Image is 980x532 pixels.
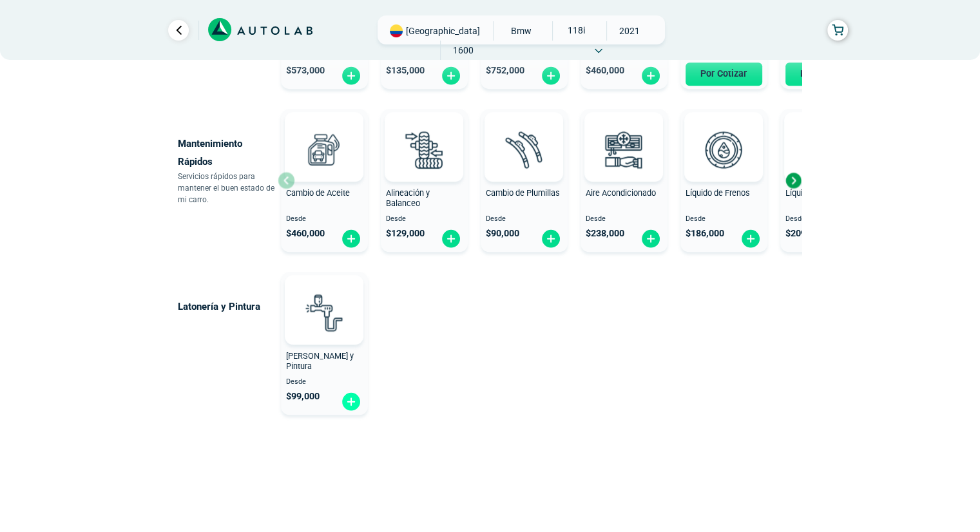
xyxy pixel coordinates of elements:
button: Cambio de Plumillas Desde $90,000 [481,109,568,252]
div: Next slide [783,171,803,190]
button: Cambio de Aceite Desde $460,000 [281,109,368,252]
button: Líquido Refrigerante Desde $209,000 [780,109,867,252]
span: Líquido de Frenos [686,188,750,198]
span: $ 186,000 [686,228,724,239]
a: Ir al paso anterior [168,20,189,41]
span: $ 135,000 [386,65,425,76]
span: Desde [486,215,562,223]
img: fi_plus-circle2.svg [640,229,661,249]
img: fi_plus-circle2.svg [541,229,561,249]
img: fi_plus-circle2.svg [541,66,561,86]
span: $ 460,000 [286,228,325,239]
button: Líquido de Frenos Desde $186,000 [680,109,767,252]
span: $ 238,000 [586,228,624,239]
span: $ 99,000 [286,391,320,402]
img: fi_plus-circle2.svg [341,66,361,86]
button: Por Cotizar [785,62,862,86]
img: fi_plus-circle2.svg [441,66,461,86]
span: Desde [386,215,463,223]
span: Desde [586,215,662,223]
span: Desde [286,215,363,223]
img: fi_plus-circle2.svg [341,392,361,412]
span: Aire Acondicionado [586,188,656,198]
span: 2021 [607,21,653,41]
img: AD0BCuuxAAAAAElFTkSuQmCC [405,115,443,153]
span: $ 90,000 [486,228,519,239]
img: fi_plus-circle2.svg [640,66,661,86]
span: Desde [286,378,363,386]
p: Latonería y Pintura [178,298,278,316]
button: Por Cotizar [686,62,762,86]
span: $ 460,000 [586,65,624,76]
span: Desde [686,215,762,223]
img: AD0BCuuxAAAAAElFTkSuQmCC [305,115,343,153]
img: liquido_refrigerante-v3.svg [795,121,852,178]
img: alineacion_y_balanceo-v3.svg [396,121,452,178]
img: fi_plus-circle2.svg [341,229,361,249]
span: 118I [553,21,599,39]
span: Cambio de Aceite [286,188,350,198]
img: AD0BCuuxAAAAAElFTkSuQmCC [604,115,643,153]
span: $ 129,000 [386,228,425,239]
img: AD0BCuuxAAAAAElFTkSuQmCC [704,115,743,153]
img: plumillas-v3.svg [495,121,552,178]
span: [PERSON_NAME] y Pintura [286,351,354,372]
span: $ 209,000 [785,228,824,239]
button: Alineación y Balanceo Desde $129,000 [381,109,468,252]
button: Aire Acondicionado Desde $238,000 [581,109,668,252]
span: $ 752,000 [486,65,524,76]
img: fi_plus-circle2.svg [441,229,461,249]
span: $ 573,000 [286,65,325,76]
img: AD0BCuuxAAAAAElFTkSuQmCC [504,115,543,153]
img: AD0BCuuxAAAAAElFTkSuQmCC [305,278,343,316]
p: Mantenimiento Rápidos [178,135,278,171]
img: liquido_frenos-v3.svg [695,121,752,178]
span: Alineación y Balanceo [386,188,430,209]
span: Líquido Refrigerante [785,188,858,198]
img: aire_acondicionado-v3.svg [595,121,652,178]
p: Servicios rápidos para mantener el buen estado de mi carro. [178,171,278,205]
img: latoneria_y_pintura-v3.svg [296,284,352,341]
span: BMW [499,21,544,41]
img: Flag of COLOMBIA [390,24,403,37]
span: [GEOGRAPHIC_DATA] [406,24,480,37]
span: 1600 [441,41,486,60]
button: [PERSON_NAME] y Pintura Desde $99,000 [281,272,368,415]
img: cambio_de_aceite-v3.svg [296,121,352,178]
span: Desde [785,215,862,223]
span: Cambio de Plumillas [486,188,560,198]
img: fi_plus-circle2.svg [740,229,761,249]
